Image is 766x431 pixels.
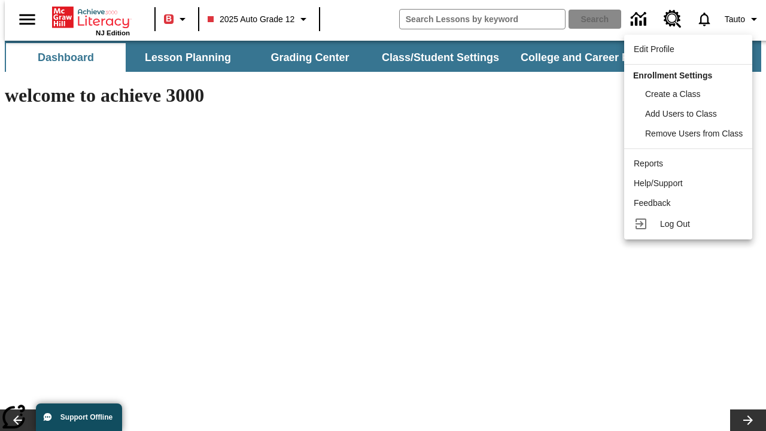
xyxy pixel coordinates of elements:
span: Remove Users from Class [645,129,743,138]
span: Create a Class [645,89,701,99]
span: Edit Profile [634,44,674,54]
span: Log Out [660,219,690,229]
span: Help/Support [634,178,683,188]
span: Reports [634,159,663,168]
span: Enrollment Settings [633,71,712,80]
span: Add Users to Class [645,109,717,119]
span: Feedback [634,198,670,208]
